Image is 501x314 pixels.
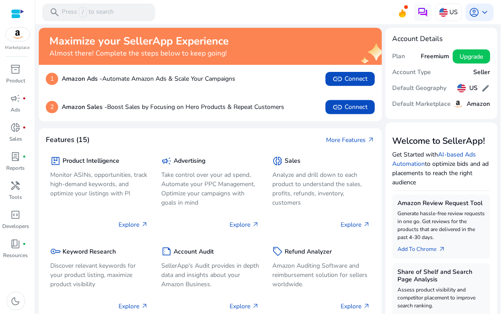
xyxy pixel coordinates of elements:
[11,239,21,249] span: book_4
[11,180,21,191] span: handyman
[2,222,29,230] p: Developers
[50,261,148,289] p: Discover relevant keywords for your product listing, maximize product visibility
[161,246,172,257] span: summarize
[23,155,26,158] span: fiber_manual_record
[11,209,21,220] span: code_blocks
[333,102,368,112] span: Connect
[333,102,343,112] span: link
[174,248,214,256] h5: Account Audit
[49,49,229,58] h4: Almost there! Complete the steps below to keep going!
[9,193,22,201] p: Tools
[341,302,371,311] p: Explore
[273,156,283,166] span: donut_small
[9,135,22,143] p: Sales
[393,85,447,92] h5: Default Geography
[341,220,371,229] p: Explore
[62,102,284,112] p: Boost Sales by Focusing on Hero Products & Repeat Customers
[11,93,21,104] span: campaign
[393,53,405,60] h5: Plan
[50,156,61,166] span: package
[393,150,476,168] a: AI-based Ads Automation
[398,269,485,284] h5: Share of Shelf and Search Page Analysis
[482,84,490,93] span: edit
[252,221,260,228] span: arrow_outward
[450,4,458,20] p: US
[4,251,28,259] p: Resources
[480,7,490,18] span: keyboard_arrow_down
[11,122,21,133] span: donut_small
[453,99,464,109] img: amazon.svg
[62,75,102,83] b: Amazon Ads -
[6,28,30,41] img: amazon.svg
[62,74,235,83] p: Automate Amazon Ads & Scale Your Campaigns
[50,170,148,198] p: Monitor ASINs, opportunities, track high-demand keywords, and optimize your listings with PI
[393,69,431,76] h5: Account Type
[470,85,478,92] h5: US
[393,35,490,43] h4: Account Details
[6,77,25,85] p: Product
[161,156,172,166] span: campaign
[50,246,61,257] span: key
[453,49,490,64] button: Upgrade
[63,248,116,256] h5: Keyword Research
[273,246,283,257] span: sell
[393,136,490,146] h3: Welcome to SellerApp!
[457,84,466,93] img: us.svg
[469,7,480,18] span: account_circle
[467,101,490,108] h5: Amazon
[11,296,21,307] span: dark_mode
[398,241,453,254] a: Add To Chrome
[368,136,375,143] span: arrow_outward
[393,101,451,108] h5: Default Marketplace
[252,303,260,310] span: arrow_outward
[23,126,26,129] span: fiber_manual_record
[333,74,343,84] span: link
[285,157,301,165] h5: Sales
[5,45,30,51] p: Marketplace
[460,52,483,61] span: Upgrade
[393,150,490,187] p: Get Started with to optimize bids and ad placements to reach the right audience
[364,303,371,310] span: arrow_outward
[46,136,89,144] h4: Features (15)
[11,64,21,75] span: inventory_2
[23,242,26,246] span: fiber_manual_record
[49,35,229,48] h2: Maximize your SellerApp Experience
[46,101,58,113] p: 2
[285,248,332,256] h5: Refund Analyzer
[62,103,107,111] b: Amazon Sales -
[161,170,259,207] p: Take control over your ad spend, Automate your PPC Management, Optimize your campaigns with goals...
[326,72,375,86] button: linkConnect
[327,135,375,145] a: More Featuresarrow_outward
[141,303,148,310] span: arrow_outward
[439,246,446,253] span: arrow_outward
[7,164,25,172] p: Reports
[398,209,485,241] p: Generate hassle-free review requests in one go. Get reviews for the products that are delivered i...
[49,7,60,18] span: search
[161,261,259,289] p: SellerApp's Audit provides in depth data and insights about your Amazon Business.
[326,100,375,114] button: linkConnect
[398,200,485,207] h5: Amazon Review Request Tool
[79,7,87,17] span: /
[141,221,148,228] span: arrow_outward
[46,73,58,85] p: 1
[398,286,485,310] p: Assess product visibility and competitor placement to improve search ranking.
[474,69,490,76] h5: Seller
[421,53,449,60] h5: Freemium
[273,261,371,289] p: Amazon Auditing Software and reimbursement solution for sellers worldwide.
[230,220,260,229] p: Explore
[333,74,368,84] span: Connect
[62,7,114,17] p: Press to search
[11,151,21,162] span: lab_profile
[119,220,148,229] p: Explore
[230,302,260,311] p: Explore
[273,170,371,207] p: Analyze and drill down to each product to understand the sales, profits, refunds, inventory, cust...
[119,302,148,311] p: Explore
[439,8,448,17] img: us.svg
[11,106,21,114] p: Ads
[63,157,119,165] h5: Product Intelligence
[174,157,205,165] h5: Advertising
[364,221,371,228] span: arrow_outward
[23,97,26,100] span: fiber_manual_record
